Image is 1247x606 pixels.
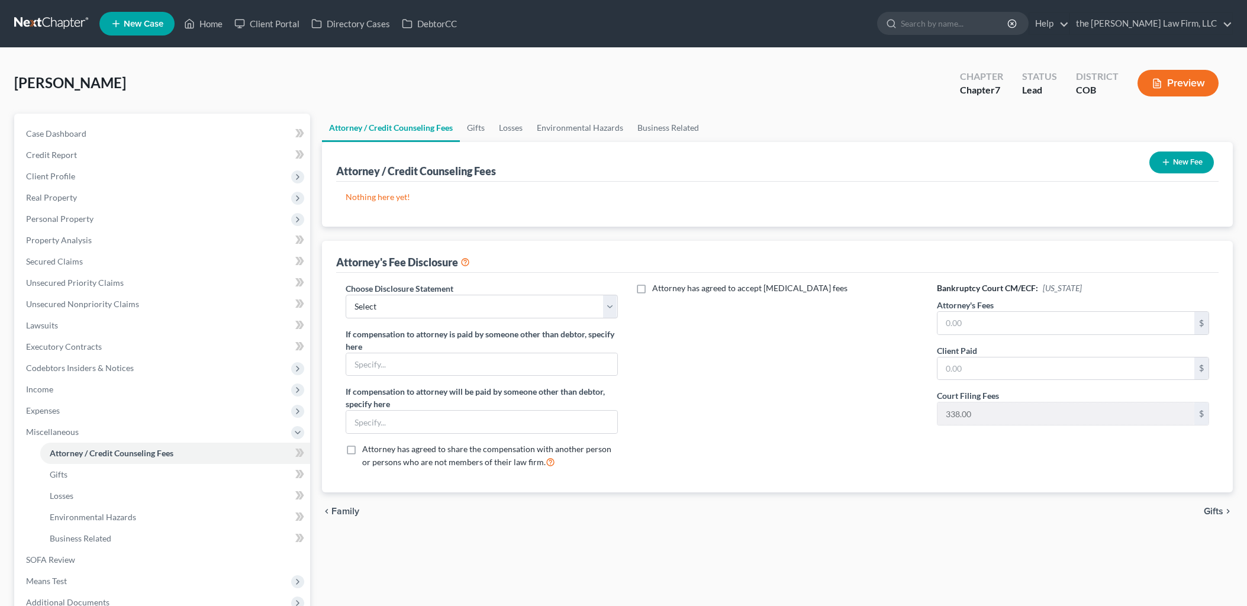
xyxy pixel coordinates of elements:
[17,549,310,570] a: SOFA Review
[40,507,310,528] a: Environmental Hazards
[937,344,977,357] label: Client Paid
[40,485,310,507] a: Losses
[1022,70,1057,83] div: Status
[322,507,359,516] button: chevron_left Family
[901,12,1009,34] input: Search by name...
[26,576,67,586] span: Means Test
[630,114,706,142] a: Business Related
[40,443,310,464] a: Attorney / Credit Counseling Fees
[17,336,310,357] a: Executory Contracts
[26,128,86,138] span: Case Dashboard
[26,299,139,309] span: Unsecured Nonpriority Claims
[1076,83,1119,97] div: COB
[26,405,60,415] span: Expenses
[1149,151,1214,173] button: New Fee
[1070,13,1232,34] a: the [PERSON_NAME] Law Firm, LLC
[530,114,630,142] a: Environmental Hazards
[17,315,310,336] a: Lawsuits
[26,341,102,352] span: Executory Contracts
[50,469,67,479] span: Gifts
[1076,70,1119,83] div: District
[26,256,83,266] span: Secured Claims
[50,491,73,501] span: Losses
[937,402,1194,425] input: 0.00
[26,150,77,160] span: Credit Report
[17,144,310,166] a: Credit Report
[362,444,611,467] span: Attorney has agreed to share the compensation with another person or persons who are not members ...
[40,528,310,549] a: Business Related
[1204,507,1223,516] span: Gifts
[26,214,94,224] span: Personal Property
[492,114,530,142] a: Losses
[346,385,618,410] label: If compensation to attorney will be paid by someone other than debtor, specify here
[346,328,618,353] label: If compensation to attorney is paid by someone other than debtor, specify here
[322,507,331,516] i: chevron_left
[331,507,359,516] span: Family
[40,464,310,485] a: Gifts
[26,235,92,245] span: Property Analysis
[26,427,79,437] span: Miscellaneous
[26,278,124,288] span: Unsecured Priority Claims
[17,230,310,251] a: Property Analysis
[17,294,310,315] a: Unsecured Nonpriority Claims
[14,74,126,91] span: [PERSON_NAME]
[322,114,460,142] a: Attorney / Credit Counseling Fees
[346,191,1209,203] p: Nothing here yet!
[995,84,1000,95] span: 7
[1194,402,1209,425] div: $
[17,251,310,272] a: Secured Claims
[26,320,58,330] span: Lawsuits
[50,448,173,458] span: Attorney / Credit Counseling Fees
[17,272,310,294] a: Unsecured Priority Claims
[652,283,848,293] span: Attorney has agreed to accept [MEDICAL_DATA] fees
[305,13,396,34] a: Directory Cases
[1043,283,1082,293] span: [US_STATE]
[26,384,53,394] span: Income
[1194,357,1209,380] div: $
[346,353,617,376] input: Specify...
[1204,507,1233,516] button: Gifts chevron_right
[1223,507,1233,516] i: chevron_right
[124,20,163,28] span: New Case
[178,13,228,34] a: Home
[1138,70,1219,96] button: Preview
[937,357,1194,380] input: 0.00
[960,70,1003,83] div: Chapter
[336,255,470,269] div: Attorney's Fee Disclosure
[336,164,496,178] div: Attorney / Credit Counseling Fees
[26,192,77,202] span: Real Property
[1022,83,1057,97] div: Lead
[17,123,310,144] a: Case Dashboard
[50,533,111,543] span: Business Related
[228,13,305,34] a: Client Portal
[1029,13,1069,34] a: Help
[960,83,1003,97] div: Chapter
[26,171,75,181] span: Client Profile
[50,512,136,522] span: Environmental Hazards
[26,363,134,373] span: Codebtors Insiders & Notices
[26,555,75,565] span: SOFA Review
[1194,312,1209,334] div: $
[937,282,1209,294] h6: Bankruptcy Court CM/ECF:
[346,411,617,433] input: Specify...
[460,114,492,142] a: Gifts
[396,13,463,34] a: DebtorCC
[937,299,994,311] label: Attorney's Fees
[937,312,1194,334] input: 0.00
[937,389,999,402] label: Court Filing Fees
[346,282,453,295] label: Choose Disclosure Statement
